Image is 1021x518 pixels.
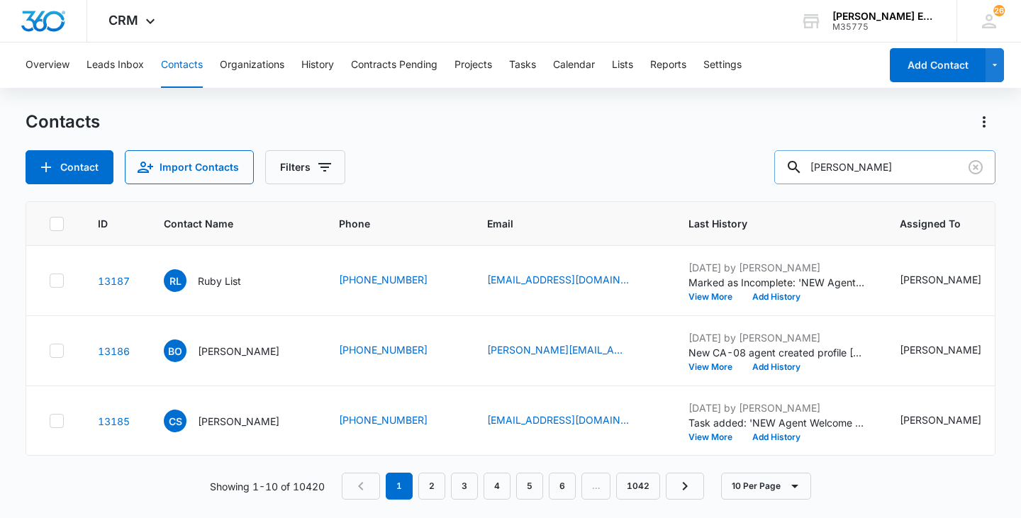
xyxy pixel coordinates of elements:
button: Add History [742,363,810,371]
button: 10 Per Page [721,473,811,500]
div: Assigned To - Michelle Beeson - Select to Edit Field [900,342,1007,359]
button: View More [688,293,742,301]
div: Email - bruce@balloonre.com - Select to Edit Field [487,342,654,359]
button: Leads Inbox [87,43,144,88]
button: View More [688,363,742,371]
button: Settings [703,43,742,88]
a: Page 5 [516,473,543,500]
p: Task added: 'NEW Agent Welcome Call (Broker)' [688,415,866,430]
span: Last History [688,216,845,231]
button: Overview [26,43,69,88]
a: [PERSON_NAME][EMAIL_ADDRESS][DOMAIN_NAME] [487,342,629,357]
div: Phone - (760) 429-0926 - Select to Edit Field [339,412,453,429]
button: Tasks [509,43,536,88]
span: Assigned To [900,216,986,231]
p: [PERSON_NAME] [198,414,279,429]
a: Navigate to contact details page for Bruce Owen [98,345,130,357]
div: Assigned To - Jon Marshman - Select to Edit Field [900,272,1007,289]
p: Showing 1-10 of 10420 [210,479,325,494]
button: History [301,43,334,88]
button: Calendar [553,43,595,88]
p: [DATE] by [PERSON_NAME] [688,330,866,345]
span: ID [98,216,109,231]
a: Navigate to contact details page for Ruby List [98,275,130,287]
div: Contact Name - Bruce Owen - Select to Edit Field [164,339,305,362]
button: Add Contact [26,150,113,184]
button: Filters [265,150,345,184]
nav: Pagination [342,473,704,500]
div: Email - rubylist59@gmail.com - Select to Edit Field [487,272,654,289]
input: Search Contacts [774,150,995,184]
div: account name [832,11,936,22]
span: Phone [339,216,433,231]
p: [DATE] by [PERSON_NAME] [688,260,866,275]
a: Page 3 [451,473,478,500]
span: CRM [108,13,138,28]
a: [PHONE_NUMBER] [339,412,428,427]
span: Email [487,216,634,231]
div: Assigned To - Michelle Beeson - Select to Edit Field [900,412,1007,429]
span: CS [164,410,186,432]
span: Contact Name [164,216,284,231]
p: [DATE] by [PERSON_NAME] [688,400,866,415]
div: [PERSON_NAME] [900,342,981,357]
a: Navigate to contact details page for Chloe Schmid [98,415,130,427]
a: Page 1042 [616,473,660,500]
button: Actions [973,111,995,133]
button: View More [688,433,742,441]
div: Phone - (813) 531-1526 - Select to Edit Field [339,272,453,289]
span: BO [164,339,186,362]
div: Contact Name - Chloe Schmid - Select to Edit Field [164,410,305,432]
p: Ruby List [198,274,241,288]
span: 26 [993,5,1005,16]
em: 1 [386,473,413,500]
a: [EMAIL_ADDRESS][DOMAIN_NAME] [487,272,629,287]
p: New CA-08 agent created profile [DATE] [DATE] [688,345,866,360]
button: Reports [650,43,686,88]
a: [PHONE_NUMBER] [339,272,428,287]
div: [PERSON_NAME] [900,412,981,427]
button: Projects [454,43,492,88]
a: Page 6 [549,473,576,500]
button: Contacts [161,43,203,88]
div: account id [832,22,936,32]
a: Next Page [666,473,704,500]
h1: Contacts [26,111,100,133]
div: notifications count [993,5,1005,16]
a: Page 2 [418,473,445,500]
p: Marked as Incomplete: 'NEW Agent Welcome Call (Broker)' ([DATE]). [688,275,866,290]
button: Lists [612,43,633,88]
button: Add Contact [890,48,986,82]
button: Add History [742,433,810,441]
div: Phone - (951) 834-3499 - Select to Edit Field [339,342,453,359]
a: Page 4 [484,473,510,500]
span: RL [164,269,186,292]
div: [PERSON_NAME] [900,272,981,287]
button: Contracts Pending [351,43,437,88]
button: Clear [964,156,987,179]
button: Import Contacts [125,150,254,184]
p: [PERSON_NAME] [198,344,279,359]
button: Add History [742,293,810,301]
div: Contact Name - Ruby List - Select to Edit Field [164,269,267,292]
a: [EMAIL_ADDRESS][DOMAIN_NAME] [487,412,629,427]
button: Organizations [220,43,284,88]
div: Email - chloeschmid2019@gmail.com - Select to Edit Field [487,412,654,429]
a: [PHONE_NUMBER] [339,342,428,357]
